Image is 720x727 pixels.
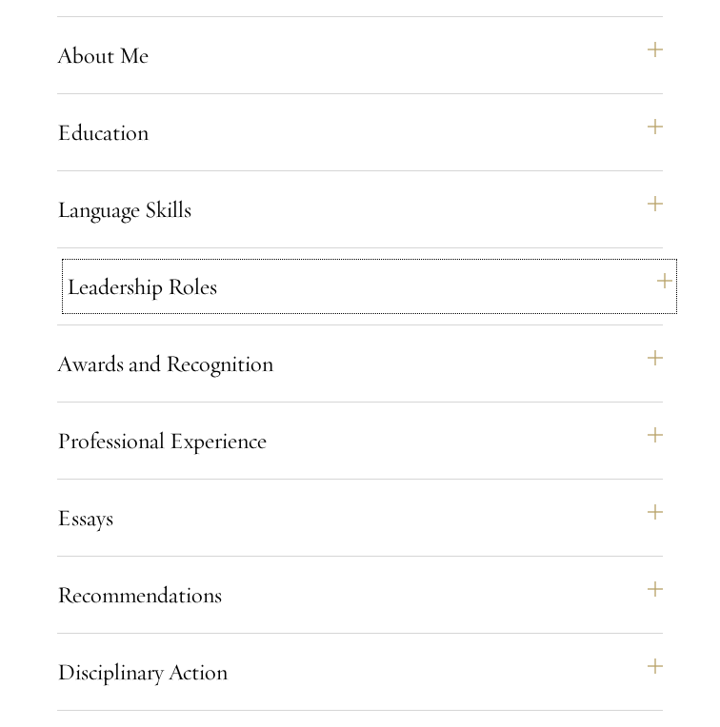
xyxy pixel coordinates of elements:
[57,32,663,78] button: About Me
[57,572,663,618] button: Recommendations
[57,649,663,695] button: Disciplinary Action
[57,418,663,463] button: Professional Experience
[57,187,663,232] button: Language Skills
[57,341,663,386] button: Awards and Recognition
[57,495,663,540] button: Essays
[67,264,672,309] button: Leadership Roles
[57,109,663,155] button: Education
